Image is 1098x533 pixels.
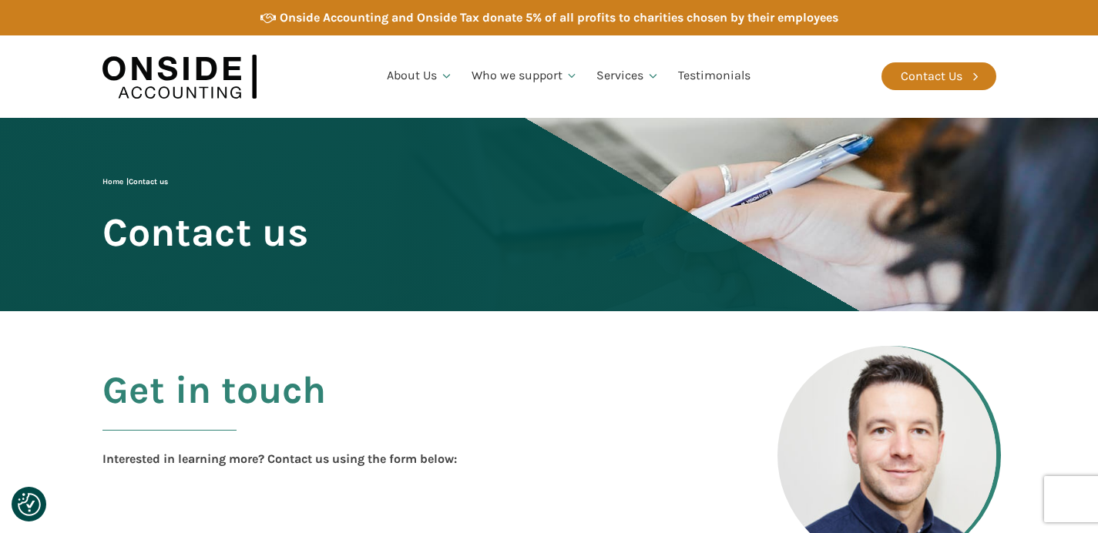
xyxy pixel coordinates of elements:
button: Consent Preferences [18,493,41,516]
div: Interested in learning more? Contact us using the form below: [102,449,457,469]
img: Onside Accounting [102,47,257,106]
a: Home [102,177,123,186]
div: Onside Accounting and Onside Tax donate 5% of all profits to charities chosen by their employees [280,8,838,28]
div: Contact Us [901,66,962,86]
h2: Get in touch [102,369,326,449]
a: About Us [378,50,462,102]
span: Contact us [129,177,168,186]
span: | [102,177,168,186]
a: Testimonials [669,50,760,102]
a: Who we support [462,50,588,102]
img: Revisit consent button [18,493,41,516]
a: Services [587,50,669,102]
span: Contact us [102,211,308,253]
a: Contact Us [881,62,996,90]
